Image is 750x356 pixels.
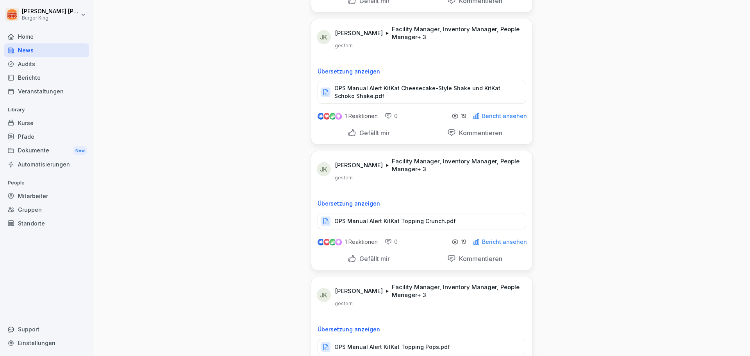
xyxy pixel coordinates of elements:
img: love [324,113,330,119]
p: 19 [461,113,466,119]
a: Standorte [4,216,89,230]
p: Gefällt mir [356,129,390,137]
p: OPS Manual Alert KitKat Topping Crunch.pdf [334,217,456,225]
p: Bericht ansehen [482,113,527,119]
p: Burger King [22,15,79,21]
p: Bericht ansehen [482,239,527,245]
img: celebrate [329,113,336,120]
div: 0 [385,112,398,120]
a: OPS Manual Alert KitKat Topping Pops.pdf [318,345,526,353]
a: Berichte [4,71,89,84]
div: Dokumente [4,143,89,158]
a: Home [4,30,89,43]
img: inspiring [335,238,342,245]
div: JK [317,288,331,302]
p: Kommentieren [456,129,502,137]
a: OPS Manual Alert KitKat Cheesecake-Style Shake und KitKat Schoko Shake.pdf [318,91,526,98]
img: like [318,239,324,245]
p: [PERSON_NAME] [335,29,383,37]
div: Support [4,322,89,336]
p: [PERSON_NAME] [PERSON_NAME] [22,8,79,15]
div: JK [317,162,331,176]
p: [PERSON_NAME] [335,161,383,169]
img: celebrate [329,239,336,245]
a: Pfade [4,130,89,143]
a: Audits [4,57,89,71]
div: JK [317,30,331,44]
img: like [318,113,324,119]
p: Übersetzung anzeigen [318,326,526,333]
img: love [324,239,330,245]
p: Übersetzung anzeigen [318,200,526,207]
a: Einstellungen [4,336,89,350]
p: Library [4,104,89,116]
a: Gruppen [4,203,89,216]
p: gestern [335,43,353,49]
p: Kommentieren [456,255,502,263]
p: OPS Manual Alert KitKat Topping Pops.pdf [334,343,450,351]
p: Facility Manager, Inventory Manager, People Manager + 3 [392,283,523,299]
p: gestern [335,301,353,307]
a: News [4,43,89,57]
img: inspiring [335,113,342,120]
p: Facility Manager, Inventory Manager, People Manager + 3 [392,25,523,41]
a: DokumenteNew [4,143,89,158]
div: New [73,146,87,155]
p: Gefällt mir [356,255,390,263]
a: Mitarbeiter [4,189,89,203]
p: [PERSON_NAME] [335,287,383,295]
p: Übersetzung anzeigen [318,68,526,75]
a: Automatisierungen [4,157,89,171]
p: 19 [461,239,466,245]
p: 1 Reaktionen [345,113,378,119]
a: Kurse [4,116,89,130]
p: 1 Reaktionen [345,239,378,245]
div: 0 [385,238,398,246]
a: Veranstaltungen [4,84,89,98]
p: People [4,177,89,189]
a: OPS Manual Alert KitKat Topping Crunch.pdf [318,220,526,227]
p: gestern [335,175,353,181]
p: Facility Manager, Inventory Manager, People Manager + 3 [392,157,523,173]
p: OPS Manual Alert KitKat Cheesecake-Style Shake und KitKat Schoko Shake.pdf [334,84,518,100]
